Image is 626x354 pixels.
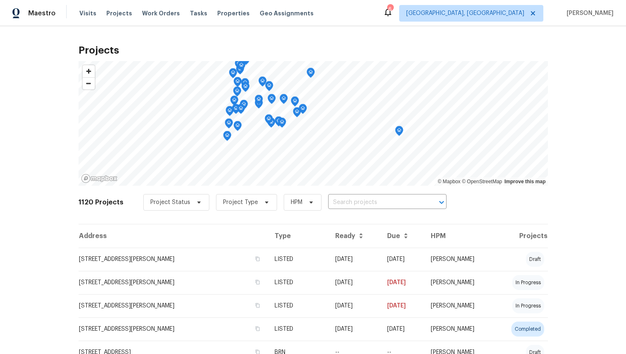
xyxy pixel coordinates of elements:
td: [PERSON_NAME] [424,317,494,341]
div: Map marker [225,118,233,131]
div: Map marker [237,61,245,74]
div: in progress [512,275,544,290]
div: completed [511,322,544,337]
div: Map marker [280,94,288,107]
input: Search projects [328,196,423,209]
td: [DATE] [381,271,424,294]
span: Geo Assignments [260,9,314,17]
div: Map marker [235,59,243,72]
td: [DATE] [329,271,381,294]
th: Projects [494,224,547,248]
button: Copy Address [254,302,261,309]
span: Zoom out [83,78,95,89]
a: Improve this map [504,179,545,184]
span: Tasks [190,10,207,16]
div: Map marker [293,107,301,120]
div: Map marker [229,68,237,81]
div: Map marker [241,78,249,91]
div: Map marker [233,121,242,134]
span: HPM [291,198,302,206]
span: Work Orders [142,9,180,17]
td: [PERSON_NAME] [424,248,494,271]
td: [DATE] [329,248,381,271]
button: Copy Address [254,278,261,286]
span: [GEOGRAPHIC_DATA], [GEOGRAPHIC_DATA] [406,9,524,17]
span: Properties [217,9,250,17]
div: in progress [512,298,544,313]
div: Map marker [258,76,267,89]
div: Map marker [307,68,315,81]
div: Map marker [299,104,307,117]
th: Address [79,224,268,248]
div: draft [526,252,544,267]
div: Map marker [233,77,242,90]
div: Map marker [268,94,276,107]
div: Map marker [241,82,250,95]
button: Open [436,197,447,208]
td: [STREET_ADDRESS][PERSON_NAME] [79,248,268,271]
td: [DATE] [381,248,424,271]
span: Project Type [223,198,258,206]
button: Copy Address [254,325,261,332]
td: [STREET_ADDRESS][PERSON_NAME] [79,271,268,294]
div: Map marker [275,116,283,129]
div: Map marker [232,104,240,117]
div: Map marker [278,118,286,130]
div: 6 [387,5,393,13]
td: [DATE] [329,294,381,317]
div: Map marker [240,100,248,113]
div: Map marker [395,126,403,139]
span: Maestro [28,9,56,17]
a: Mapbox [438,179,461,184]
td: LISTED [268,248,329,271]
th: Ready [329,224,381,248]
div: Map marker [226,106,234,119]
div: Map marker [291,96,299,109]
div: Map marker [242,55,250,68]
div: Map marker [230,96,238,108]
td: [PERSON_NAME] [424,294,494,317]
td: [PERSON_NAME] [424,271,494,294]
span: Visits [79,9,96,17]
div: Map marker [255,95,263,108]
div: Map marker [233,86,241,99]
td: LISTED [268,294,329,317]
td: [DATE] [381,294,424,317]
td: LISTED [268,317,329,341]
div: Map marker [265,81,273,94]
th: Due [381,224,424,248]
td: [STREET_ADDRESS][PERSON_NAME] [79,317,268,341]
td: [DATE] [381,317,424,341]
button: Zoom out [83,77,95,89]
span: [PERSON_NAME] [563,9,614,17]
td: LISTED [268,271,329,294]
td: [STREET_ADDRESS][PERSON_NAME] [79,294,268,317]
div: Map marker [265,114,273,127]
h2: Projects [79,46,548,54]
div: Map marker [223,131,231,144]
a: OpenStreetMap [462,179,502,184]
a: Mapbox homepage [81,174,118,183]
button: Zoom in [83,65,95,77]
th: Type [268,224,329,248]
canvas: Map [79,61,548,186]
td: [DATE] [329,317,381,341]
div: Map marker [237,104,245,117]
div: Map marker [267,118,275,130]
span: Projects [106,9,132,17]
button: Copy Address [254,255,261,263]
h2: 1120 Projects [79,198,123,206]
span: Project Status [150,198,190,206]
th: HPM [424,224,494,248]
